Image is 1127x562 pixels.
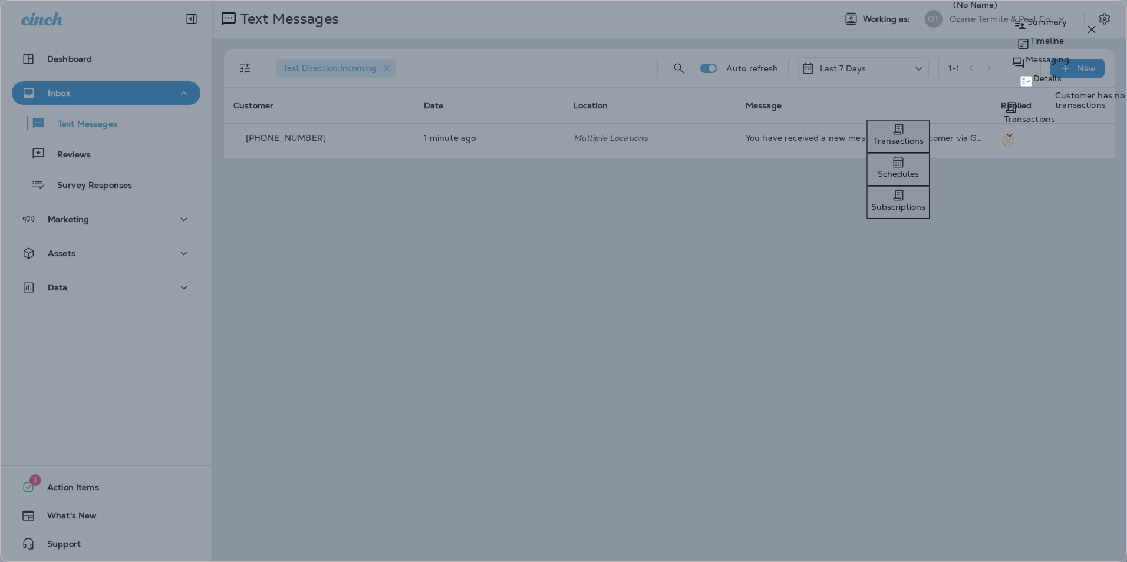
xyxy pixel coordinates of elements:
p: Transactions [1004,114,1055,124]
p: Customer has no transactions [1055,91,1127,110]
p: Timeline [1030,36,1064,45]
p: Messaging [1026,55,1069,64]
p: Summary [1027,17,1067,27]
p: Details [1033,74,1062,83]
